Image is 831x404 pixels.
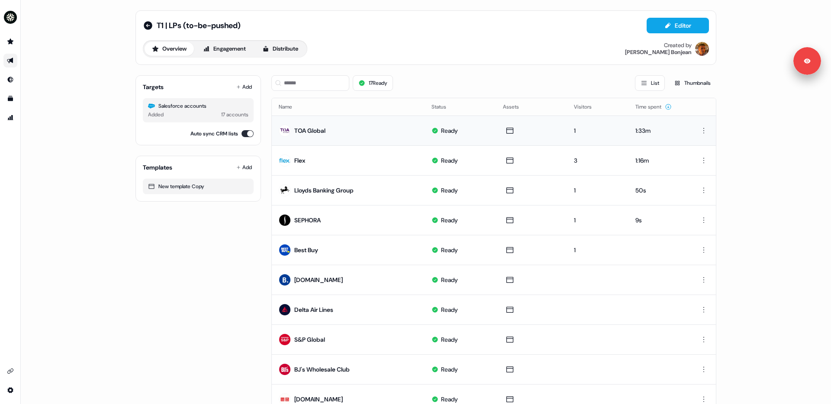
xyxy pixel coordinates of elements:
a: Go to Inbound [3,73,17,87]
button: Engagement [196,42,253,56]
button: 17Ready [353,75,393,91]
div: 1 [574,186,621,195]
div: Ready [441,305,458,314]
div: 1 [574,126,621,135]
div: 1 [574,246,621,254]
img: Vincent [695,42,709,56]
a: Go to integrations [3,364,17,378]
div: Added [148,110,164,119]
a: Go to integrations [3,383,17,397]
div: Ready [441,186,458,195]
div: [PERSON_NAME] Bonjean [625,49,692,56]
label: Auto sync CRM lists [190,129,238,138]
div: Created by [664,42,692,49]
button: Add [235,161,254,173]
div: Ready [441,395,458,404]
div: Ready [441,246,458,254]
button: Add [235,81,254,93]
div: Ready [441,126,458,135]
div: New template Copy [148,182,248,191]
div: Ready [441,156,458,165]
button: Status [432,99,457,115]
div: Best Buy [294,246,318,254]
a: Editor [647,22,709,31]
div: BJ's Wholesale Club [294,365,350,374]
button: Visitors [574,99,602,115]
div: 9s [635,216,680,224]
div: Ready [441,365,458,374]
div: S&P Global [294,335,325,344]
div: Ready [441,216,458,224]
div: 1:33m [635,126,680,135]
div: TOA Global [294,126,325,135]
button: List [635,75,665,91]
div: 1 [574,216,621,224]
button: Editor [647,18,709,33]
a: Go to attribution [3,111,17,125]
button: Distribute [255,42,306,56]
div: [DOMAIN_NAME] [294,276,343,284]
div: Targets [143,83,164,91]
div: [DOMAIN_NAME] [294,395,343,404]
button: Name [279,99,303,115]
span: T1 | LPs (to-be-pushed) [157,20,241,31]
div: 17 accounts [221,110,248,119]
button: Overview [145,42,194,56]
div: Flex [294,156,305,165]
button: Thumbnails [668,75,716,91]
div: Templates [143,163,172,172]
div: 50s [635,186,680,195]
button: Time spent [635,99,672,115]
th: Assets [496,98,567,115]
a: Go to templates [3,92,17,106]
div: 1:16m [635,156,680,165]
a: Go to outbound experience [3,54,17,67]
div: Salesforce accounts [148,102,248,110]
div: Ready [441,276,458,284]
div: SEPHORA [294,216,321,224]
div: Delta Air Lines [294,305,333,314]
div: Lloyds Banking Group [294,186,354,195]
div: 3 [574,156,621,165]
div: Ready [441,335,458,344]
a: Go to prospects [3,35,17,48]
